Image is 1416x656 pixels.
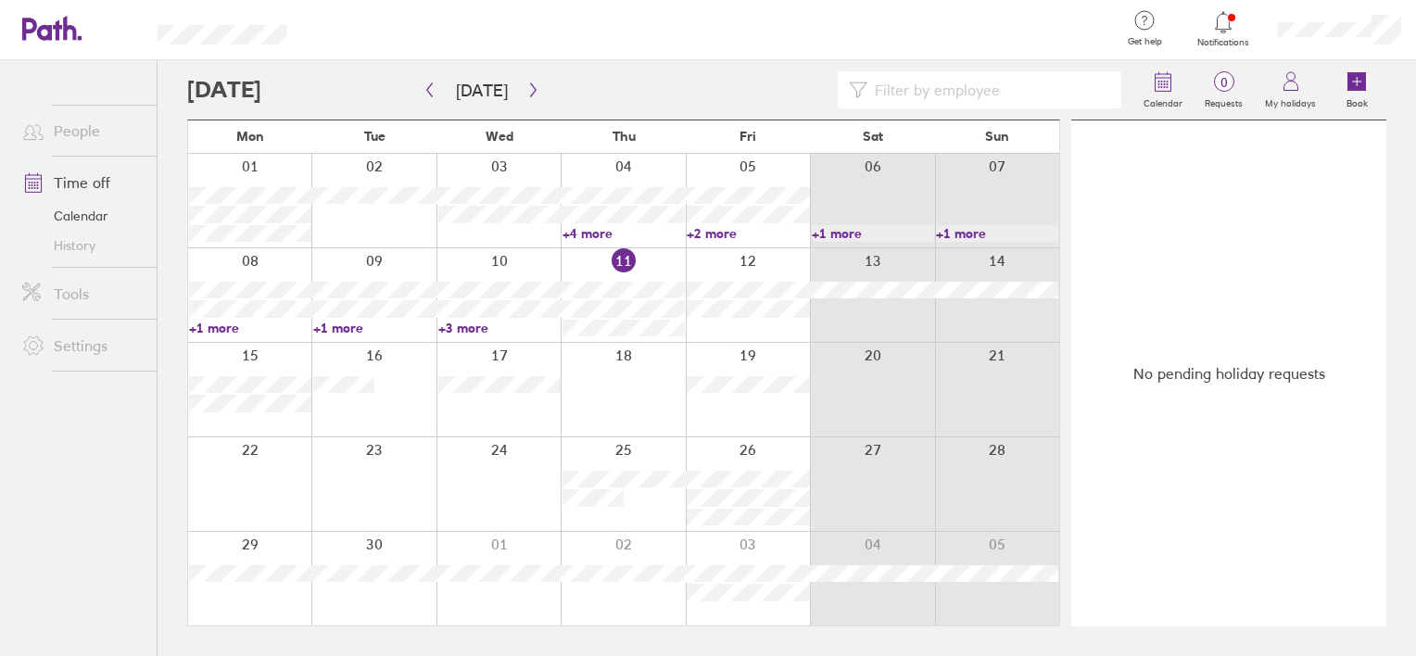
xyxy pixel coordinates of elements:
div: No pending holiday requests [1071,120,1386,626]
a: Calendar [7,201,157,231]
button: [DATE] [441,75,523,106]
span: Notifications [1194,37,1254,48]
label: Book [1335,93,1379,109]
a: +1 more [189,320,311,336]
span: Get help [1115,36,1175,47]
label: My holidays [1254,93,1327,109]
span: Thu [613,129,636,144]
a: Tools [7,275,157,312]
a: Time off [7,164,157,201]
label: Calendar [1132,93,1194,109]
a: +1 more [936,225,1058,242]
span: Mon [236,129,264,144]
span: 0 [1194,75,1254,90]
input: Filter by employee [867,72,1110,107]
span: Sat [863,129,883,144]
span: Wed [486,129,513,144]
a: +4 more [563,225,685,242]
a: Settings [7,327,157,364]
a: +1 more [313,320,436,336]
label: Requests [1194,93,1254,109]
span: Fri [740,129,756,144]
a: My holidays [1254,60,1327,120]
span: Tue [364,129,386,144]
a: Calendar [1132,60,1194,120]
a: 0Requests [1194,60,1254,120]
a: History [7,231,157,260]
a: People [7,112,157,149]
a: +2 more [687,225,809,242]
a: +1 more [812,225,934,242]
a: Book [1327,60,1386,120]
a: Notifications [1194,9,1254,48]
span: Sun [985,129,1009,144]
a: +3 more [438,320,561,336]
